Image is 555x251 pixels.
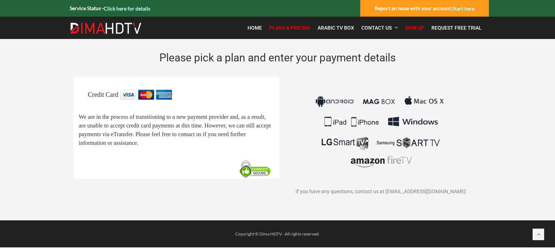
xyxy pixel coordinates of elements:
span: Request Free Trial [431,25,482,31]
span: Sign Up [405,25,424,31]
a: Sign Up [401,20,428,35]
div: Copyright © Dima HDTV - All rights reserved. [66,230,489,238]
span: Arabic TV Box [318,25,354,31]
span: Contact Us [361,25,392,31]
strong: Report an issue with your account: [375,5,474,11]
a: Contact Us [358,20,401,35]
span: We are in the process of transitioning to a new payment provider and, as a result, are unable to ... [79,114,271,146]
a: Arabic TV Box [314,20,358,35]
span: Plans & Pricing [269,25,310,31]
a: Click here for details [104,5,150,12]
span: Credit Card [88,91,118,98]
strong: Service Status - [70,5,150,11]
a: Home [244,20,266,35]
a: Request Free Trial [428,20,485,35]
span: Home [248,25,262,31]
a: Back to top [533,229,544,240]
a: Plans & Pricing [266,20,314,35]
a: Start here [452,5,474,12]
img: Dima HDTV [70,22,142,34]
span: If you have any questions, contact us at [EMAIL_ADDRESS][DOMAIN_NAME] [296,189,466,195]
span: Please pick a plan and enter your payment details [159,51,396,64]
